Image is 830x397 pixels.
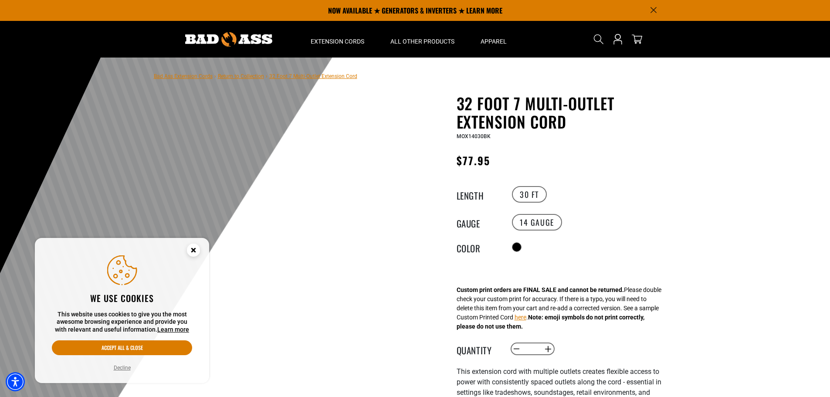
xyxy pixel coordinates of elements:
[457,153,490,168] span: $77.95
[214,73,216,79] span: ›
[630,34,644,44] a: cart
[457,285,661,331] div: Please double check your custom print for accuracy. If there is a typo, you will need to delete t...
[512,186,547,203] label: 30 FT
[481,37,507,45] span: Apparel
[311,37,364,45] span: Extension Cords
[154,73,213,79] a: Bad Ass Extension Cords
[515,313,526,322] button: here
[377,21,468,58] summary: All Other Products
[6,372,25,391] div: Accessibility Menu
[185,32,272,47] img: Bad Ass Extension Cords
[269,73,357,79] span: 32 Foot 7 Multi-Outlet Extension Cord
[218,73,264,79] a: Return to Collection
[111,363,133,372] button: Decline
[457,343,500,355] label: Quantity
[298,21,377,58] summary: Extension Cords
[266,73,268,79] span: ›
[52,340,192,355] button: Accept all & close
[457,286,624,293] strong: Custom print orders are FINAL SALE and cannot be returned.
[390,37,454,45] span: All Other Products
[592,32,606,46] summary: Search
[611,21,625,58] a: Open this option
[35,238,209,383] aside: Cookie Consent
[457,314,644,330] strong: Note: emoji symbols do not print correctly, please do not use them.
[457,217,500,228] legend: Gauge
[52,292,192,304] h2: We use cookies
[457,133,491,139] span: MOX14030BK
[468,21,520,58] summary: Apparel
[457,241,500,253] legend: Color
[512,214,562,231] label: 14 Gauge
[457,94,670,131] h1: 32 Foot 7 Multi-Outlet Extension Cord
[154,71,357,81] nav: breadcrumbs
[178,238,209,265] button: Close this option
[52,311,192,334] p: This website uses cookies to give you the most awesome browsing experience and provide you with r...
[157,326,189,333] a: This website uses cookies to give you the most awesome browsing experience and provide you with r...
[457,189,500,200] legend: Length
